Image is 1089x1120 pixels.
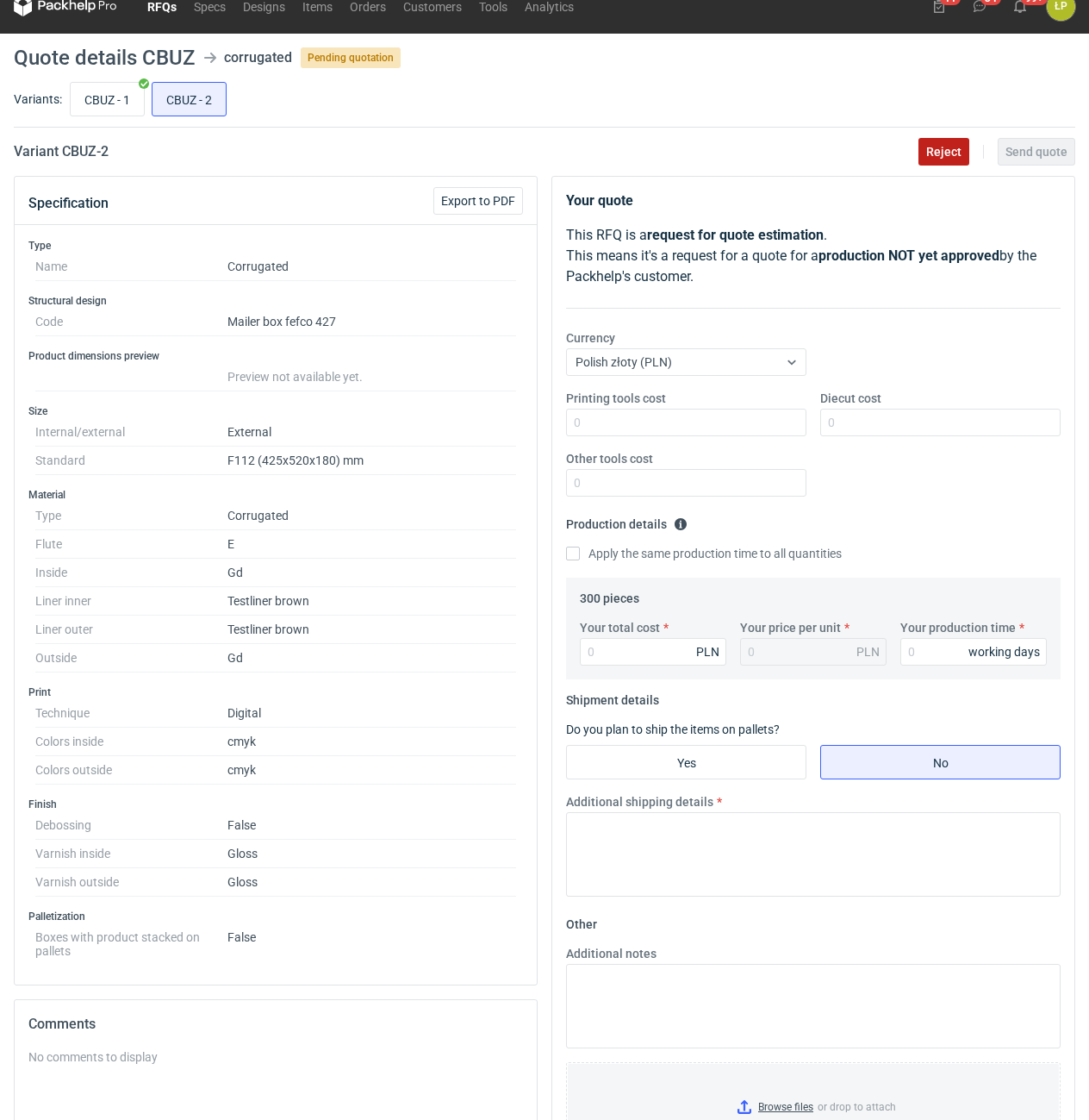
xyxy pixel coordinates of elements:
dt: Technique [35,699,227,728]
dd: E [227,530,516,559]
span: Pending quotation [301,47,401,68]
strong: Your quote [566,192,633,209]
label: Currency [566,329,615,347]
h3: Material [28,488,523,502]
h3: Palletization [28,910,523,923]
div: corrugated [224,47,292,68]
legend: 300 pieces [580,585,639,605]
input: 0 [580,638,726,666]
dd: False [227,923,516,958]
label: Diecut cost [820,390,881,407]
strong: production NOT yet approved [818,247,999,264]
dd: External [227,418,516,447]
label: Do you plan to ship the items on pallets? [566,723,780,736]
div: PLN [696,643,719,660]
button: Specification [28,183,109,224]
dd: cmyk [227,728,516,756]
div: No comments to display [28,1048,523,1066]
label: Additional shipping details [566,793,713,810]
button: Send quote [998,138,1075,166]
button: Export to PDF [433,187,523,215]
h2: Variant CBUZ - 2 [14,141,109,162]
label: Your production time [900,619,1016,636]
dd: Gloss [227,840,516,868]
label: CBUZ - 2 [152,82,227,116]
span: Preview not available yet. [227,370,363,384]
label: Your total cost [580,619,660,636]
label: Yes [566,745,806,779]
dt: Colors inside [35,728,227,756]
dd: Gloss [227,868,516,897]
dd: Gd [227,559,516,587]
dt: Code [35,308,227,336]
dt: Liner inner [35,587,227,616]
input: 0 [566,469,806,497]
button: Reject [918,138,969,166]
span: Export to PDF [441,195,515,207]
dd: False [227,811,516,840]
span: Polish złoty (PLN) [576,355,672,369]
dt: Internal/external [35,418,227,447]
dt: Flute [35,530,227,559]
h3: Structural design [28,294,523,308]
dt: Standard [35,447,227,475]
dd: Mailer box fefco 427 [227,308,516,336]
dt: Varnish outside [35,868,227,897]
dt: Boxes with product stacked on pallets [35,923,227,958]
dt: Liner outer [35,616,227,644]
label: Apply the same production time to all quantities [566,545,842,562]
input: 0 [566,409,806,436]
dt: Varnish inside [35,840,227,868]
dd: Digital [227,699,516,728]
dd: Corrugated [227,502,516,530]
legend: Shipment details [566,686,659,707]
dd: Testliner brown [227,616,516,644]
label: Printing tools cost [566,390,666,407]
span: Reject [926,146,961,158]
dt: Name [35,253,227,281]
div: PLN [856,643,880,660]
h3: Product dimensions preview [28,349,523,363]
dd: Corrugated [227,253,516,281]
dd: Testliner brown [227,587,516,616]
dt: Colors outside [35,756,227,785]
input: 0 [820,409,1061,436]
label: Variants: [14,91,62,108]
label: Additional notes [566,945,657,962]
p: This RFQ is a . This means it's a request for a quote for a by the Packhelp's customer. [566,225,1061,287]
label: CBUZ - 1 [70,82,145,116]
h3: Type [28,239,523,253]
label: Your price per unit [740,619,841,636]
h2: Comments [28,1014,523,1035]
h3: Finish [28,798,523,811]
dt: Type [35,502,227,530]
dd: Gd [227,644,516,673]
dd: F112 (425x520x180) mm [227,447,516,475]
dd: cmyk [227,756,516,785]
input: 0 [900,638,1047,666]
label: Other tools cost [566,450,653,467]
legend: Other [566,910,597,931]
dt: Debossing [35,811,227,840]
dt: Outside [35,644,227,673]
div: working days [968,643,1040,660]
h3: Size [28,404,523,418]
label: No [820,745,1061,779]
span: Send quote [1005,146,1067,158]
legend: Production details [566,510,688,531]
strong: request for quote estimation [647,227,824,243]
dt: Inside [35,559,227,587]
h1: Quote details CBUZ [14,47,195,68]
h3: Print [28,685,523,699]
